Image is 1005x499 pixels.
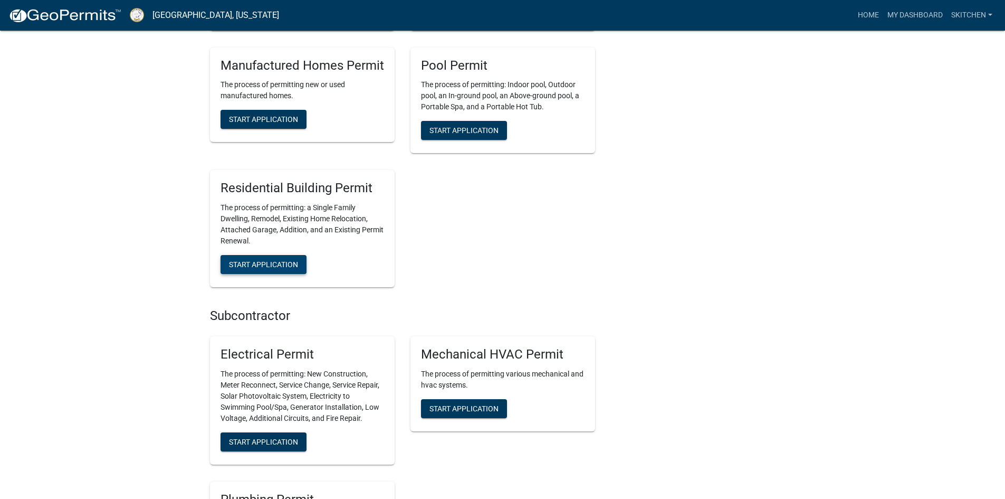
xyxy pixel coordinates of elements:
[421,369,585,391] p: The process of permitting various mechanical and hvac systems.
[421,58,585,73] h5: Pool Permit
[421,121,507,140] button: Start Application
[130,8,144,22] img: Putnam County, Georgia
[221,347,384,362] h5: Electrical Permit
[429,404,499,412] span: Start Application
[221,432,307,451] button: Start Application
[421,399,507,418] button: Start Application
[947,5,997,25] a: skitchen
[421,347,585,362] h5: Mechanical HVAC Permit
[229,437,298,446] span: Start Application
[221,255,307,274] button: Start Application
[152,6,279,24] a: [GEOGRAPHIC_DATA], [US_STATE]
[229,115,298,124] span: Start Application
[883,5,947,25] a: My Dashboard
[854,5,883,25] a: Home
[221,369,384,424] p: The process of permitting: New Construction, Meter Reconnect, Service Change, Service Repair, Sol...
[421,79,585,112] p: The process of permitting: Indoor pool, Outdoor pool, an In-ground pool, an Above-ground pool, a ...
[429,126,499,135] span: Start Application
[221,202,384,247] p: The process of permitting: a Single Family Dwelling, Remodel, Existing Home Relocation, Attached ...
[221,181,384,196] h5: Residential Building Permit
[210,308,595,324] h4: Subcontractor
[229,260,298,269] span: Start Application
[221,58,384,73] h5: Manufactured Homes Permit
[221,79,384,101] p: The process of permitting new or used manufactured homes.
[221,110,307,129] button: Start Application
